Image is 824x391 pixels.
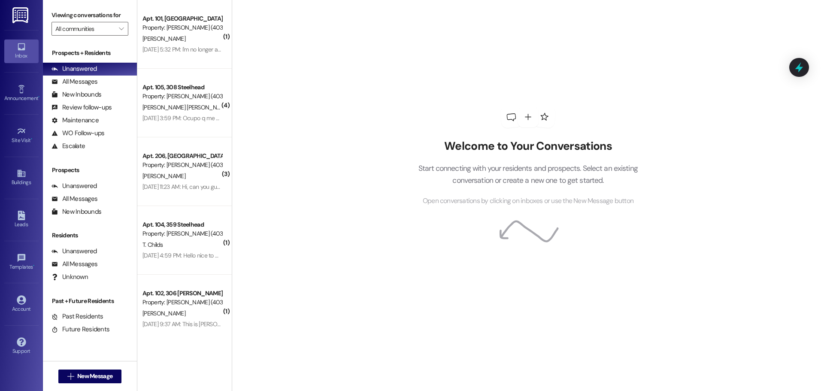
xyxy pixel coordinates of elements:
[43,297,137,306] div: Past + Future Residents
[142,241,163,249] span: T. Childs
[142,172,185,180] span: [PERSON_NAME]
[142,183,499,191] div: [DATE] 11:23 AM: Hi, can you guys please have maintenance come over here now cuz we had an appoin...
[142,289,222,298] div: Apt. 102, 306 [PERSON_NAME]
[142,161,222,170] div: Property: [PERSON_NAME] (4032)
[43,231,137,240] div: Residents
[423,196,633,206] span: Open conversations by clicking on inboxes or use the New Message button
[51,9,128,22] label: Viewing conversations for
[51,103,112,112] div: Review follow-ups
[51,182,97,191] div: Unanswered
[51,77,97,86] div: All Messages
[142,83,222,92] div: Apt. 105, 308 Steelhead
[142,114,268,122] div: [DATE] 3:59 PM: Ocupo q me cambien mi lavadora
[51,207,101,216] div: New Inbounds
[142,92,222,101] div: Property: [PERSON_NAME] (4032)
[51,325,109,334] div: Future Residents
[58,370,122,383] button: New Message
[142,229,222,238] div: Property: [PERSON_NAME] (4032)
[4,293,39,316] a: Account
[43,48,137,58] div: Prospects + Residents
[77,372,112,381] span: New Message
[142,220,222,229] div: Apt. 104, 359 Steelhead
[51,142,85,151] div: Escalate
[67,373,74,380] i: 
[142,45,396,53] div: [DATE] 5:32 PM: I'm no longer a resident there . Can you please take me off your resident list. T...
[142,14,222,23] div: Apt. 101, [GEOGRAPHIC_DATA][PERSON_NAME]
[51,273,88,282] div: Unknown
[33,263,34,269] span: •
[51,194,97,203] div: All Messages
[51,312,103,321] div: Past Residents
[142,103,230,111] span: [PERSON_NAME] [PERSON_NAME]
[55,22,115,36] input: All communities
[119,25,124,32] i: 
[51,247,97,256] div: Unanswered
[51,90,101,99] div: New Inbounds
[142,309,185,317] span: [PERSON_NAME]
[12,7,30,23] img: ResiDesk Logo
[4,166,39,189] a: Buildings
[4,124,39,147] a: Site Visit •
[4,208,39,231] a: Leads
[142,152,222,161] div: Apt. 206, [GEOGRAPHIC_DATA][PERSON_NAME]
[4,335,39,358] a: Support
[51,64,97,73] div: Unanswered
[142,23,222,32] div: Property: [PERSON_NAME] (4032)
[405,139,651,153] h2: Welcome to Your Conversations
[4,251,39,274] a: Templates •
[31,136,32,142] span: •
[142,35,185,42] span: [PERSON_NAME]
[4,39,39,63] a: Inbox
[38,94,39,100] span: •
[51,129,104,138] div: WO Follow-ups
[142,298,222,307] div: Property: [PERSON_NAME] (4032)
[51,116,99,125] div: Maintenance
[43,166,137,175] div: Prospects
[405,162,651,187] p: Start connecting with your residents and prospects. Select an existing conversation or create a n...
[51,260,97,269] div: All Messages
